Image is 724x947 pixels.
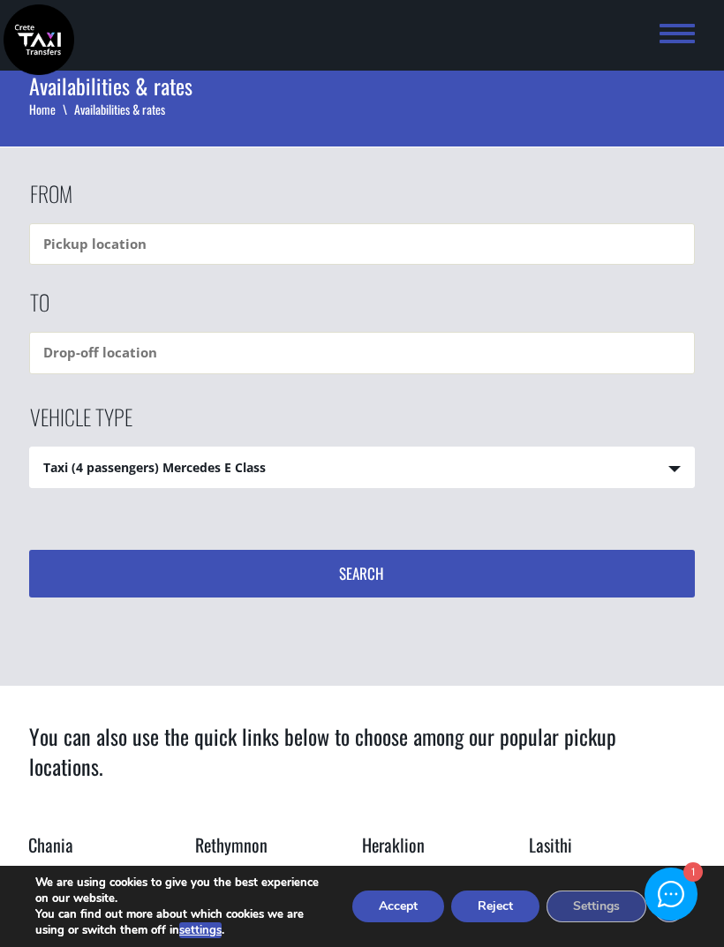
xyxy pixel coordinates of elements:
button: Search [29,550,695,598]
h3: Rethymnon [195,832,336,870]
label: From [29,178,72,223]
a: Home [29,100,74,118]
label: Vehicle type [29,402,132,447]
button: Accept [352,891,444,922]
input: Drop-off location [29,332,695,373]
h3: Lasithi [529,832,669,870]
h2: You can also use the quick links below to choose among our popular pickup locations. [29,721,695,806]
li: Availabilities & rates [74,101,165,118]
input: Pickup location [29,223,695,265]
button: Reject [451,891,539,922]
p: You can find out more about which cookies we are using or switch them off in . [35,906,327,938]
a: Crete Taxi Transfers | Rates & availability for transfers in Crete | Crete Taxi Transfers [4,28,74,47]
div: Availabilities & rates [29,71,192,101]
span: Taxi (4 passengers) Mercedes E Class [30,447,694,489]
h3: Heraklion [362,832,502,870]
button: Settings [547,891,646,922]
h3: Chania [28,832,169,870]
button: settings [179,922,222,938]
label: To [29,287,49,332]
img: Crete Taxi Transfers | Rates & availability for transfers in Crete | Crete Taxi Transfers [4,4,74,75]
p: We are using cookies to give you the best experience on our website. [35,875,327,906]
div: 1 [683,864,701,883]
